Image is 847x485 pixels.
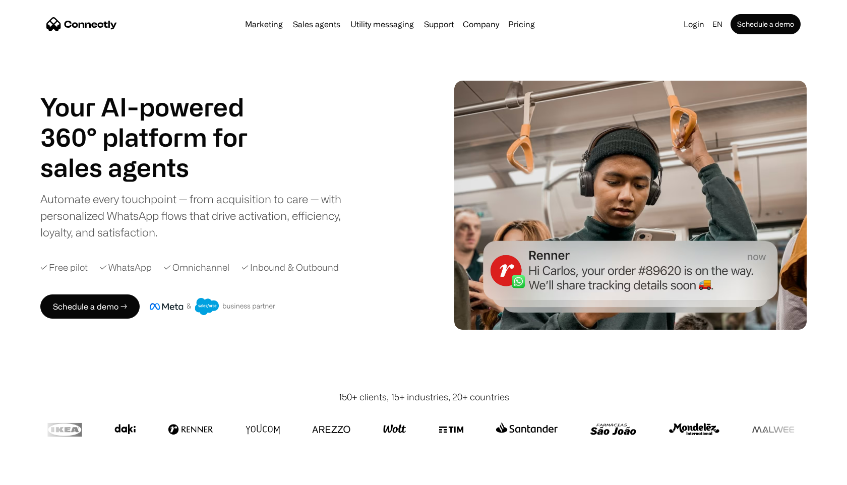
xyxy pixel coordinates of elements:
[289,20,344,28] a: Sales agents
[504,20,539,28] a: Pricing
[100,261,152,274] div: ✓ WhatsApp
[40,92,272,152] h1: Your AI-powered 360° platform for
[40,261,88,274] div: ✓ Free pilot
[40,152,272,183] div: 1 of 4
[40,294,140,319] a: Schedule a demo →
[463,17,499,31] div: Company
[241,20,287,28] a: Marketing
[338,390,509,404] div: 150+ clients, 15+ industries, 20+ countries
[708,17,729,31] div: en
[346,20,418,28] a: Utility messaging
[420,20,458,28] a: Support
[731,14,801,34] a: Schedule a demo
[680,17,708,31] a: Login
[150,298,276,315] img: Meta and Salesforce business partner badge.
[10,466,60,481] aside: Language selected: English
[241,261,339,274] div: ✓ Inbound & Outbound
[712,17,722,31] div: en
[164,261,229,274] div: ✓ Omnichannel
[40,152,272,183] h1: sales agents
[460,17,502,31] div: Company
[40,152,272,183] div: carousel
[40,191,358,240] div: Automate every touchpoint — from acquisition to care — with personalized WhatsApp flows that driv...
[20,467,60,481] ul: Language list
[46,17,117,32] a: home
